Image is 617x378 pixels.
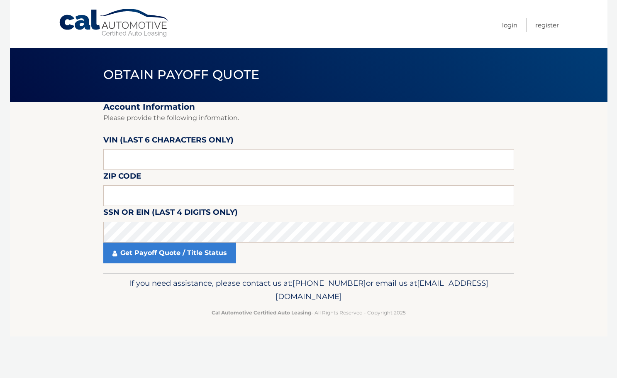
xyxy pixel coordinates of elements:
[293,278,366,288] span: [PHONE_NUMBER]
[103,102,514,112] h2: Account Information
[59,8,171,38] a: Cal Automotive
[212,309,311,316] strong: Cal Automotive Certified Auto Leasing
[103,170,141,185] label: Zip Code
[103,243,236,263] a: Get Payoff Quote / Title Status
[103,206,238,221] label: SSN or EIN (last 4 digits only)
[109,277,509,303] p: If you need assistance, please contact us at: or email us at
[103,112,514,124] p: Please provide the following information.
[502,18,517,32] a: Login
[103,67,260,82] span: Obtain Payoff Quote
[103,134,234,149] label: VIN (last 6 characters only)
[535,18,559,32] a: Register
[109,308,509,317] p: - All Rights Reserved - Copyright 2025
